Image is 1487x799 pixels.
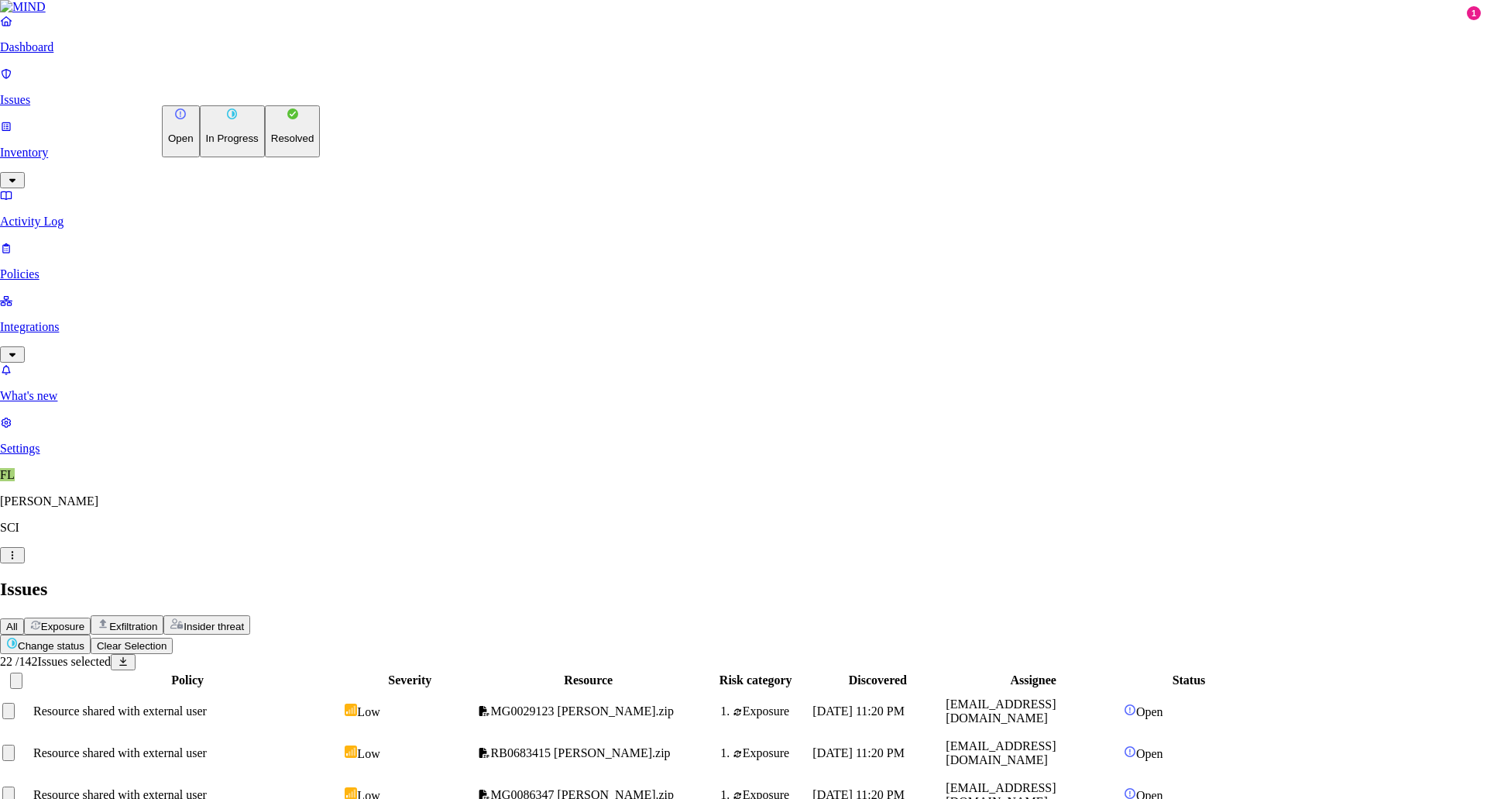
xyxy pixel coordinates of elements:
[174,108,187,120] img: status-open
[162,105,320,157] div: Change status
[206,133,259,144] p: In Progress
[168,133,194,144] p: Open
[271,133,314,144] p: Resolved
[287,108,299,120] img: status-resolved
[226,108,238,120] img: status-in-progress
